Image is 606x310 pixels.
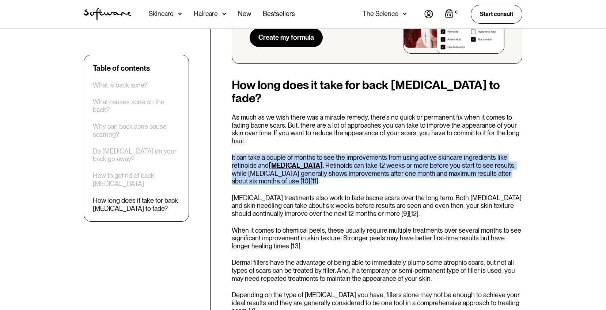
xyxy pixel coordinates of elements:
h2: How long does it take for back [MEDICAL_DATA] to fade? [232,78,522,105]
a: Why can back acne cause scarring? [93,123,180,139]
a: Start consult [471,5,522,23]
div: Haircare [194,10,218,18]
div: 0 [454,9,459,16]
div: Table of contents [93,64,150,73]
p: As much as we wish there was a miracle remedy, there's no quick or permanent fix when it comes to... [232,113,522,145]
p: It can take a couple of months to see the improvements from using active skincare ingredients lik... [232,154,522,185]
img: arrow down [178,10,182,18]
img: arrow down [403,10,407,18]
a: home [84,8,131,20]
a: Create my formula [250,28,323,47]
a: [MEDICAL_DATA] [269,162,323,169]
p: [MEDICAL_DATA] treatments also work to fade bacne scars over the long term. Both [MEDICAL_DATA] a... [232,194,522,218]
p: When it comes to chemical peels, these usually require multiple treatments over several months to... [232,226,522,250]
div: Skincare [149,10,174,18]
a: How long does it take for back [MEDICAL_DATA] to fade? [93,197,180,212]
img: Software Logo [84,8,131,20]
img: arrow down [222,10,226,18]
a: How to get rid of back [MEDICAL_DATA] [93,172,180,188]
div: The Science [363,10,398,18]
a: What causes acne on the back? [93,98,180,114]
a: Open empty cart [445,9,459,19]
a: Do [MEDICAL_DATA] on your back go away? [93,147,180,163]
a: What is back acne? [93,81,147,89]
p: Dermal fillers have the advantage of being able to immediately plump some atrophic scars, but not... [232,259,522,282]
